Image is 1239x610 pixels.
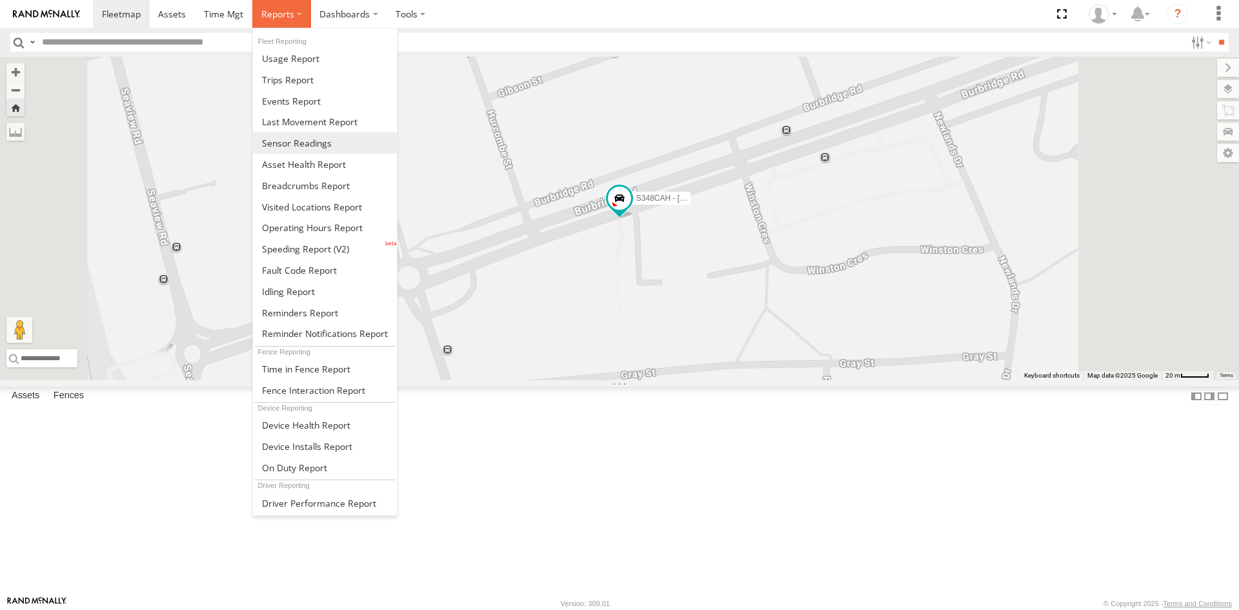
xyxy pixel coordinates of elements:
label: Search Query [27,33,37,52]
img: rand-logo.svg [13,10,80,19]
a: Asset Health Report [253,154,397,175]
span: S348CAH - [PERSON_NAME] [636,194,741,203]
label: Dock Summary Table to the Left [1190,387,1203,405]
a: Visit our Website [7,597,66,610]
div: © Copyright 2025 - [1103,600,1232,607]
a: Trips Report [253,69,397,90]
a: Fleet Speed Report (V2) [253,238,397,259]
a: Assignment Report [253,513,397,534]
label: Dock Summary Table to the Right [1203,387,1216,405]
a: On Duty Report [253,457,397,478]
label: Fences [47,387,90,405]
a: Device Installs Report [253,436,397,457]
button: Drag Pegman onto the map to open Street View [6,317,32,343]
a: Terms (opens in new tab) [1220,373,1233,378]
button: Keyboard shortcuts [1024,371,1080,380]
a: Full Events Report [253,90,397,112]
a: Last Movement Report [253,111,397,132]
label: Map Settings [1217,144,1239,162]
button: Map Scale: 20 m per 41 pixels [1162,371,1213,380]
a: Reminders Report [253,302,397,323]
i: ? [1167,4,1188,25]
a: Breadcrumbs Report [253,175,397,196]
a: Sensor Readings [253,132,397,154]
a: Time in Fences Report [253,358,397,380]
a: Asset Operating Hours Report [253,217,397,238]
a: Device Health Report [253,414,397,436]
label: Hide Summary Table [1216,387,1229,405]
button: Zoom in [6,63,25,81]
button: Zoom Home [6,99,25,116]
a: Visited Locations Report [253,196,397,218]
label: Measure [6,123,25,141]
span: Map data ©2025 Google [1087,372,1158,379]
div: Version: 309.01 [561,600,610,607]
div: Peter Lu [1084,5,1122,24]
a: Service Reminder Notifications Report [253,323,397,345]
button: Zoom out [6,81,25,99]
a: Fault Code Report [253,259,397,281]
a: Driver Performance Report [253,493,397,514]
a: Fence Interaction Report [253,380,397,401]
a: Idling Report [253,281,397,302]
label: Assets [5,387,46,405]
a: Usage Report [253,48,397,69]
label: Search Filter Options [1186,33,1214,52]
a: Terms and Conditions [1163,600,1232,607]
span: 20 m [1165,372,1180,379]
